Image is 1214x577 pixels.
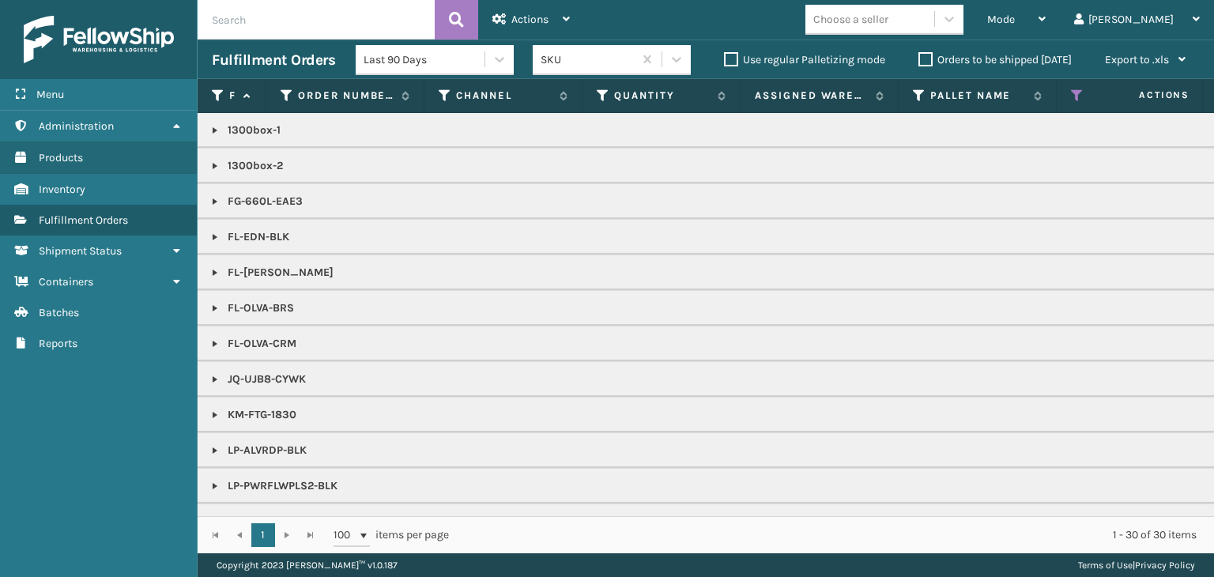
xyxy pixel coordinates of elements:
h3: Fulfillment Orders [212,51,335,70]
label: Orders to be shipped [DATE] [918,53,1072,66]
span: Menu [36,88,64,101]
a: Privacy Policy [1135,560,1195,571]
label: Assigned Warehouse [755,89,868,103]
div: 1 - 30 of 30 items [471,527,1197,543]
span: Containers [39,275,93,288]
div: | [1078,553,1195,577]
div: Last 90 Days [364,51,486,68]
label: Use regular Palletizing mode [724,53,885,66]
span: Actions [1089,82,1199,108]
div: SKU [541,51,635,68]
span: 100 [334,527,357,543]
span: Batches [39,306,79,319]
img: logo [24,16,174,63]
a: Terms of Use [1078,560,1133,571]
span: Reports [39,337,77,350]
p: Copyright 2023 [PERSON_NAME]™ v 1.0.187 [217,553,398,577]
span: Export to .xls [1105,53,1169,66]
a: 1 [251,523,275,547]
span: Fulfillment Orders [39,213,128,227]
span: Mode [987,13,1015,26]
span: Products [39,151,83,164]
label: Pallet Name [930,89,1026,103]
span: Inventory [39,183,85,196]
label: Quantity [614,89,710,103]
label: Order Number [298,89,394,103]
label: Fulfillment Order Id [229,89,236,103]
span: items per page [334,523,449,547]
div: Choose a seller [813,11,888,28]
span: Shipment Status [39,244,122,258]
label: Channel [456,89,552,103]
span: Actions [511,13,549,26]
span: Administration [39,119,114,133]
